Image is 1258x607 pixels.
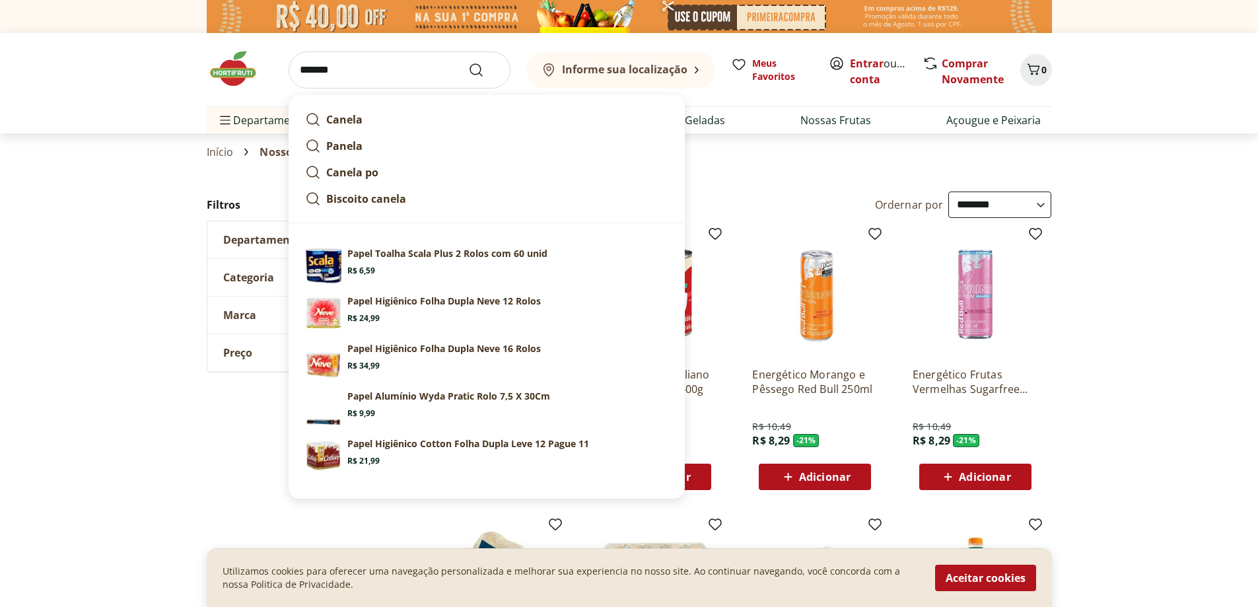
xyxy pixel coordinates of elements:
a: Biscoito canela [300,186,674,212]
strong: Canela [326,112,363,127]
button: Preço [207,334,405,371]
button: Submit Search [468,62,500,78]
b: Informe sua localização [562,62,687,77]
p: Utilizamos cookies para oferecer uma navegação personalizada e melhorar sua experiencia no nosso ... [223,565,919,591]
span: R$ 24,99 [347,313,380,324]
img: Principal [305,437,342,474]
span: 0 [1041,63,1047,76]
span: Departamentos [217,104,312,136]
button: Informe sua localização [526,52,715,89]
img: Energético Frutas Vermelhas Sugarfree Red Bull 250ml [913,231,1038,357]
strong: Biscoito canela [326,192,406,206]
a: Meus Favoritos [731,57,813,83]
span: ou [850,55,909,87]
p: Papel Toalha Scala Plus 2 Rolos com 60 unid [347,247,547,260]
img: Principal [305,247,342,284]
span: Adicionar [799,472,851,482]
p: Papel Higiênico Folha Dupla Neve 12 Rolos [347,295,541,308]
button: Departamento [207,221,405,258]
button: Menu [217,104,233,136]
img: Energético Morango e Pêssego Red Bull 250ml [752,231,878,357]
span: Meus Favoritos [752,57,813,83]
button: Carrinho [1020,54,1052,86]
button: Adicionar [759,464,871,490]
a: Comprar Novamente [942,56,1004,87]
span: Nossos Lançamentos [260,146,374,158]
a: Canela [300,106,674,133]
p: Papel Alumínio Wyda Pratic Rolo 7,5 X 30Cm [347,390,550,403]
img: Papel Higiênico Folha Dupla Neve 12 Rolos [305,295,342,332]
span: Adicionar [959,472,1010,482]
a: Papel Higiênico Folha Dupla Neve 16 RolosPapel Higiênico Folha Dupla Neve 16 RolosR$ 34,99 [300,337,674,384]
span: R$ 10,49 [913,420,951,433]
button: Categoria [207,259,405,296]
img: Hortifruti [207,49,273,89]
span: R$ 9,99 [347,408,375,419]
strong: Canela po [326,165,378,180]
a: Criar conta [850,56,923,87]
img: Principal [305,390,342,427]
a: Papel Higiênico Folha Dupla Neve 12 RolosPapel Higiênico Folha Dupla Neve 12 RolosR$ 24,99 [300,289,674,337]
p: Papel Higiênico Cotton Folha Dupla Leve 12 Pague 11 [347,437,589,450]
a: Açougue e Peixaria [946,112,1041,128]
span: - 21 % [793,434,820,447]
span: Departamento [223,233,301,246]
span: Categoria [223,271,274,284]
a: PrincipalPapel Alumínio Wyda Pratic Rolo 7,5 X 30CmR$ 9,99 [300,384,674,432]
a: Energético Frutas Vermelhas Sugarfree Red Bull 250ml [913,367,1038,396]
input: search [289,52,510,89]
span: Preço [223,346,252,359]
h2: Filtros [207,192,406,218]
span: R$ 8,29 [913,433,950,448]
a: Canela po [300,159,674,186]
span: R$ 21,99 [347,456,380,466]
a: Panela [300,133,674,159]
a: Início [207,146,234,158]
button: Marca [207,297,405,334]
button: Adicionar [919,464,1031,490]
span: R$ 6,59 [347,266,375,276]
label: Ordernar por [875,197,944,212]
span: R$ 34,99 [347,361,380,371]
span: R$ 8,29 [752,433,790,448]
a: PrincipalPapel Toalha Scala Plus 2 Rolos com 60 unidR$ 6,59 [300,242,674,289]
span: Marca [223,308,256,322]
span: R$ 10,49 [752,420,790,433]
a: Entrar [850,56,884,71]
a: Nossas Frutas [800,112,871,128]
a: PrincipalPapel Higiênico Cotton Folha Dupla Leve 12 Pague 11R$ 21,99 [300,432,674,480]
a: Energético Morango e Pêssego Red Bull 250ml [752,367,878,396]
span: - 21 % [953,434,979,447]
p: Papel Higiênico Folha Dupla Neve 16 Rolos [347,342,541,355]
strong: Panela [326,139,363,153]
img: Papel Higiênico Folha Dupla Neve 16 Rolos [305,342,342,379]
button: Aceitar cookies [935,565,1036,591]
